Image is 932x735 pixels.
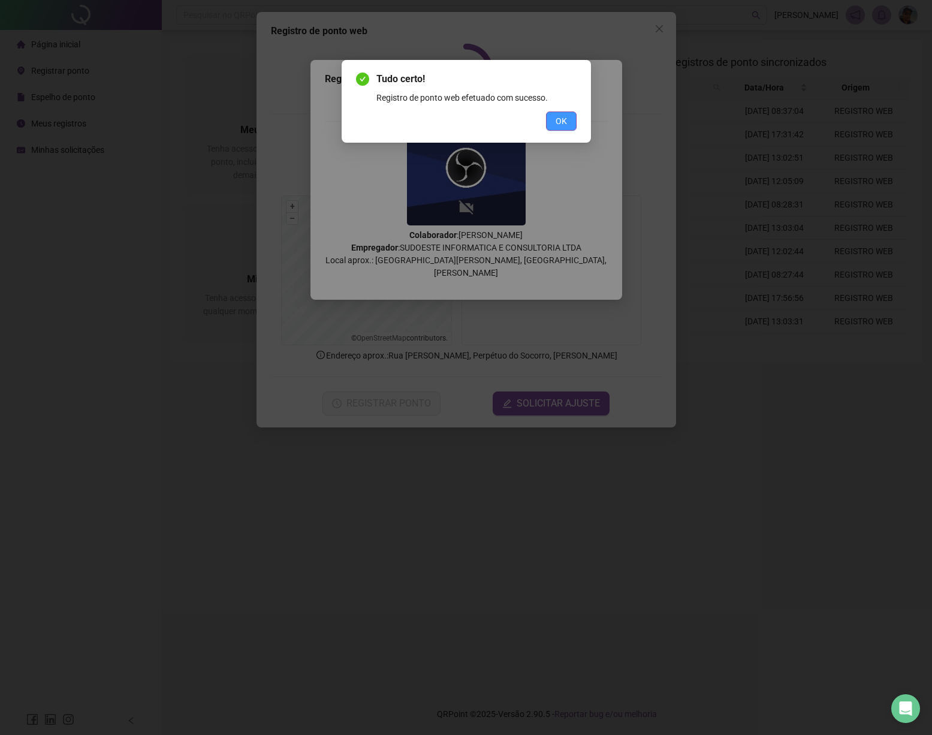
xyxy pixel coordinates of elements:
button: OK [546,112,577,131]
div: Registro de ponto web efetuado com sucesso. [376,91,577,104]
span: OK [556,115,567,128]
div: Open Intercom Messenger [891,694,920,723]
span: Tudo certo! [376,72,577,86]
span: check-circle [356,73,369,86]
